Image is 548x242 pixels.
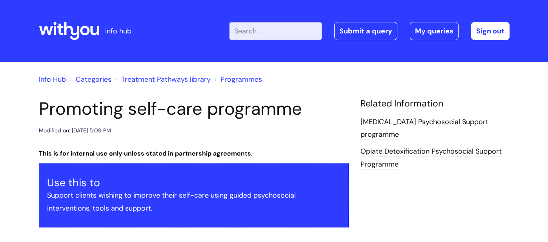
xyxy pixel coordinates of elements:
[47,189,340,214] p: Support clients wishing to improve their self-care using guided psychosocial interventions, tools...
[229,22,322,40] input: Search
[229,22,510,40] div: | -
[121,75,211,84] a: Treatment Pathways library
[471,22,510,40] a: Sign out
[105,25,131,37] p: info hub
[360,117,488,140] a: [MEDICAL_DATA] Psychosocial Support programme
[39,126,111,136] div: Modified on: [DATE] 5:09 PM
[47,176,340,189] h3: Use this to
[360,147,502,169] a: Opiate Detoxification Psychosocial Support Programme
[39,98,349,119] h1: Promoting self-care programme
[410,22,459,40] a: My queries
[220,75,262,84] a: Programmes
[68,73,111,86] li: Solution home
[76,75,111,84] a: Categories
[39,75,66,84] a: Info Hub
[113,73,211,86] li: Treatment Pathways library
[213,73,262,86] li: Programmes
[334,22,397,40] a: Submit a query
[39,149,253,158] strong: This is for internal use only unless stated in partnership agreements.
[360,98,510,109] h4: Related Information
